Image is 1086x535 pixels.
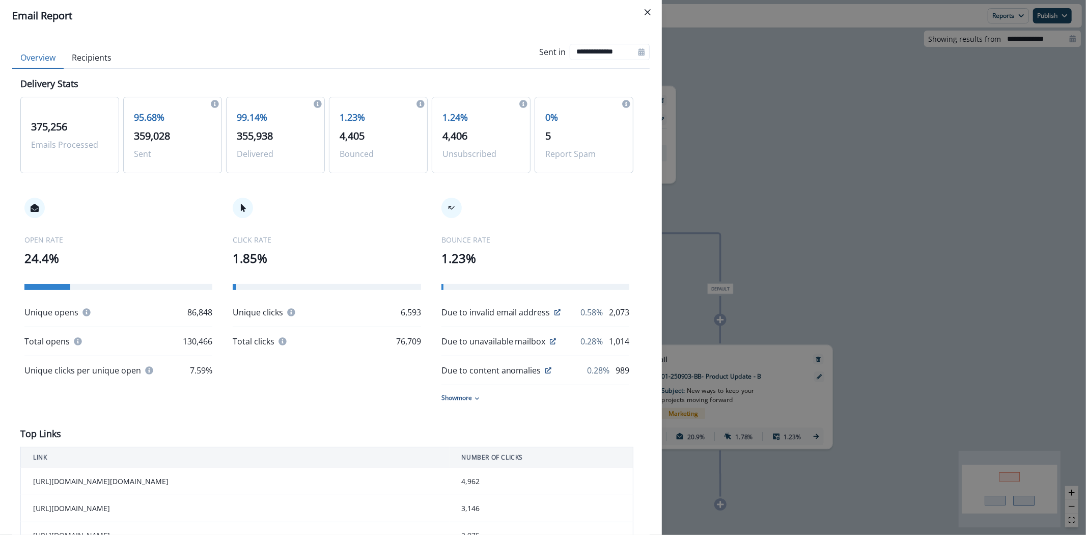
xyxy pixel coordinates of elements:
p: Top Links [20,427,61,441]
button: Overview [12,47,64,69]
p: Total clicks [233,335,274,347]
p: 1,014 [609,335,629,347]
button: Close [639,4,656,20]
p: Sent [134,148,211,160]
p: 989 [616,364,629,377]
p: 1.85% [233,249,421,267]
p: 0.58% [580,306,603,318]
p: 0.28% [580,335,603,347]
p: 6,593 [401,306,421,318]
span: 359,028 [134,129,170,143]
span: 4,405 [340,129,365,143]
p: 0.28% [587,364,609,377]
p: Delivered [237,148,314,160]
p: 86,848 [187,306,212,318]
p: Unique clicks [233,306,283,318]
p: Total opens [24,335,70,347]
p: Bounced [340,148,417,160]
th: NUMBER OF CLICKS [450,447,633,468]
p: 0% [545,111,623,124]
button: Recipients [64,47,120,69]
p: Due to invalid email address [441,306,550,318]
p: BOUNCE RATE [441,234,629,245]
p: 1.23% [340,111,417,124]
th: LINK [21,447,450,468]
p: 130,466 [183,335,212,347]
p: OPEN RATE [24,234,212,245]
p: Show more [441,393,472,403]
p: Report Spam [545,148,623,160]
span: 355,938 [237,129,273,143]
p: 24.4% [24,249,212,267]
td: [URL][DOMAIN_NAME][DOMAIN_NAME] [21,468,450,495]
span: 4,406 [442,129,467,143]
td: 4,962 [450,468,633,495]
p: Due to content anomalies [441,364,541,377]
p: 7.59% [190,364,212,377]
p: Delivery Stats [20,77,78,91]
td: 3,146 [450,495,633,522]
p: Unsubscribed [442,148,520,160]
span: 375,256 [31,120,67,133]
p: Unique opens [24,306,78,318]
p: 2,073 [609,306,629,318]
p: 1.23% [441,249,629,267]
span: 5 [545,129,551,143]
p: 76,709 [396,335,421,347]
p: 1.24% [442,111,520,124]
td: [URL][DOMAIN_NAME] [21,495,450,522]
p: Unique clicks per unique open [24,364,141,377]
p: Sent in [539,46,566,58]
p: Due to unavailable mailbox [441,335,546,347]
p: 99.14% [237,111,314,124]
p: Emails Processed [31,139,108,151]
p: CLICK RATE [233,234,421,245]
div: Email Report [12,8,650,23]
p: 95.68% [134,111,211,124]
